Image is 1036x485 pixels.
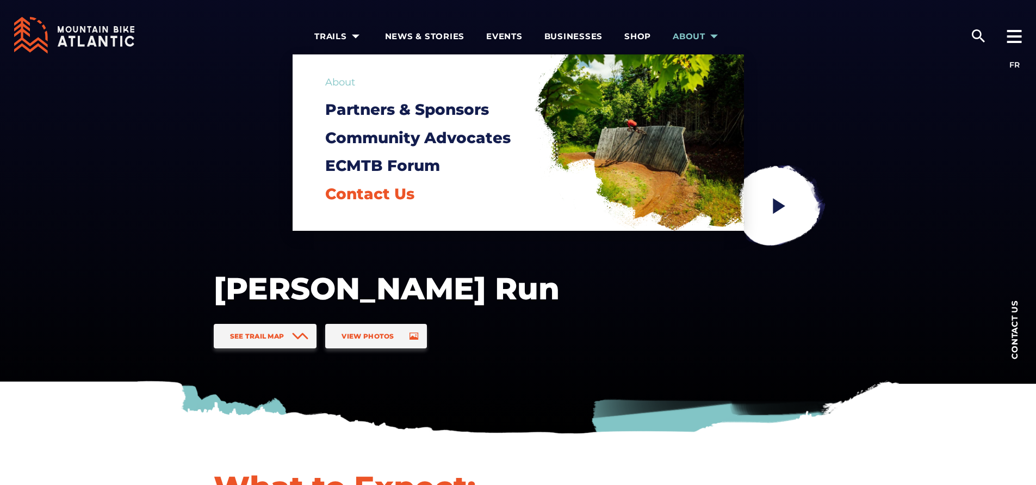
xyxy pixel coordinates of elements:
a: FR [1009,60,1020,70]
span: ECMTB Forum [325,156,440,175]
a: Partners & Sponsors [325,100,537,119]
a: View Photos [325,324,426,348]
span: About [673,31,722,42]
h1: [PERSON_NAME] Run [214,269,562,308]
ion-icon: play [769,196,789,216]
span: News & Stories [385,31,465,42]
a: See Trail Map [214,324,317,348]
a: Contact us [992,283,1036,376]
span: See Trail Map [230,332,284,340]
ion-icon: search [970,27,987,45]
span: Events [486,31,523,42]
span: Community Advocates [325,128,511,147]
a: Contact Us [325,184,537,204]
span: View Photos [342,332,394,340]
a: Community Advocates [325,128,537,148]
span: Contact Us [325,185,414,203]
a: About [325,76,355,88]
a: ECMTB Forum [325,156,537,175]
ion-icon: arrow dropdown [706,29,722,44]
ion-icon: arrow dropdown [348,29,363,44]
span: Partners & Sponsors [325,100,489,119]
span: Trails [314,31,363,42]
span: Businesses [544,31,603,42]
span: Contact us [1010,300,1019,359]
span: Shop [624,31,651,42]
